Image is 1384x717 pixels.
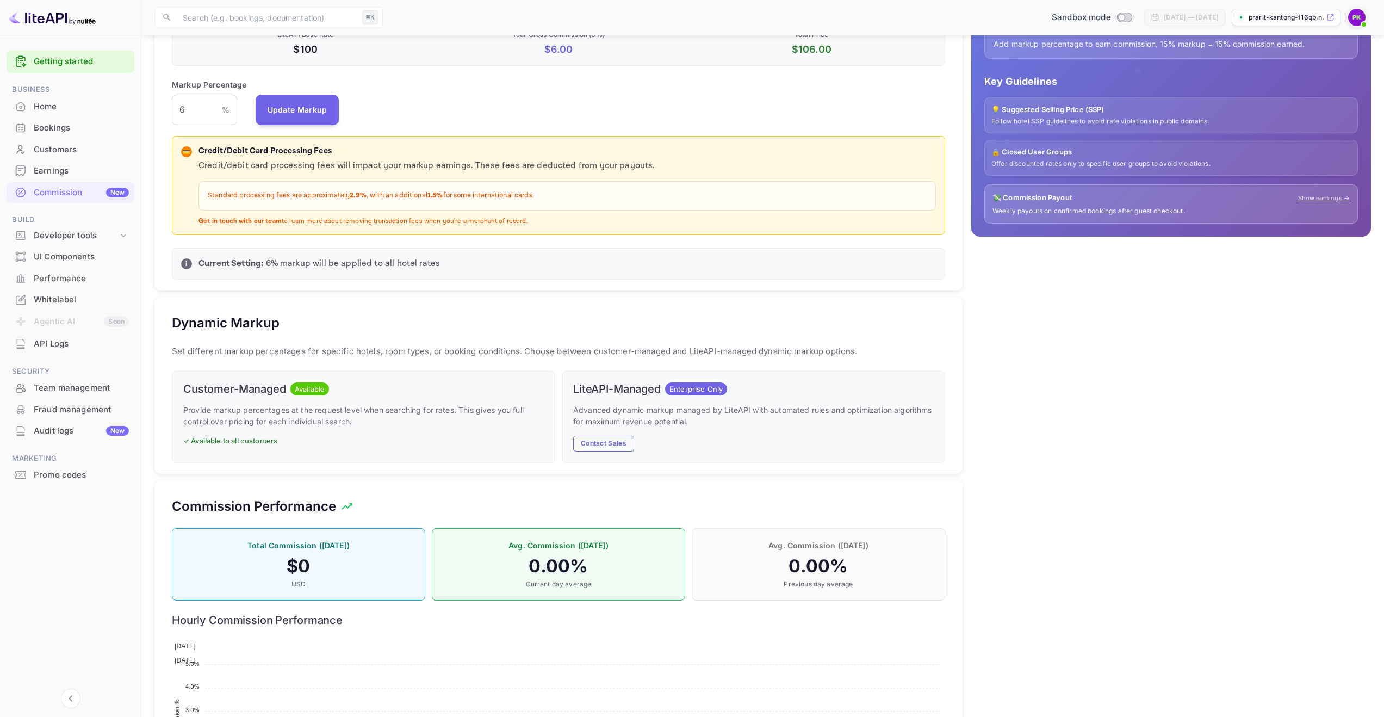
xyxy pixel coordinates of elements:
[7,118,134,139] div: Bookings
[198,257,936,270] p: 6 % markup will be applied to all hotel rates
[7,289,134,311] div: Whitelabel
[256,95,339,125] button: Update Markup
[703,540,934,551] p: Avg. Commission ([DATE])
[34,469,129,481] div: Promo codes
[34,425,129,437] div: Audit logs
[198,217,936,226] p: to learn more about removing transaction fees when you're a merchant of record.
[7,214,134,226] span: Build
[208,190,927,201] p: Standard processing fees are approximately , with an additional for some international cards.
[991,104,1351,115] p: 💡 Suggested Selling Price (SSP)
[7,182,134,203] div: CommissionNew
[185,683,200,690] tspan: 4.0%
[185,660,200,666] tspan: 5.0%
[7,399,134,421] div: Fraud management
[7,421,134,442] div: Audit logsNew
[183,555,414,577] h4: $ 0
[7,268,134,289] div: Performance
[183,436,544,447] p: ✓ Available to all customers
[7,366,134,378] span: Security
[7,84,134,96] span: Business
[183,382,286,395] h6: Customer-Managed
[984,74,1358,89] p: Key Guidelines
[1164,13,1218,22] div: [DATE] — [DATE]
[172,314,280,332] h5: Dynamic Markup
[185,259,187,269] p: i
[34,273,129,285] div: Performance
[182,147,190,157] p: 💳
[222,104,229,115] p: %
[185,707,200,713] tspan: 3.0%
[34,144,129,156] div: Customers
[34,165,129,177] div: Earnings
[991,159,1351,169] p: Offer discounted rates only to specific user groups to avoid violations.
[175,642,196,650] span: [DATE]
[176,7,358,28] input: Search (e.g. bookings, documentation)
[198,159,936,172] p: Credit/debit card processing fees will impact your markup earnings. These fees are deducted from ...
[427,191,443,200] strong: 1.5%
[34,55,129,68] a: Getting started
[7,139,134,160] div: Customers
[34,251,129,263] div: UI Components
[172,614,945,627] h6: Hourly Commission Performance
[183,404,544,427] p: Provide markup percentages at the request level when searching for rates. This gives you full con...
[172,498,336,515] h5: Commission Performance
[290,384,329,395] span: Available
[434,42,682,57] p: $ 6.00
[703,555,934,577] h4: 0.00 %
[175,657,196,664] span: [DATE]
[7,246,134,268] div: UI Components
[1298,194,1350,203] a: Show earnings →
[991,117,1351,126] p: Follow hotel SSP guidelines to avoid rate violations in public domains.
[992,193,1072,203] p: 💸 Commission Payout
[198,258,263,269] strong: Current Setting:
[7,139,134,159] a: Customers
[443,579,674,589] p: Current day average
[991,147,1351,158] p: 🔒 Closed User Groups
[992,207,1350,216] p: Weekly payouts on confirmed bookings after guest checkout.
[7,51,134,73] div: Getting started
[34,122,129,134] div: Bookings
[172,345,945,358] p: Set different markup percentages for specific hotels, room types, or booking conditions. Choose b...
[703,579,934,589] p: Previous day average
[34,101,129,113] div: Home
[7,289,134,310] a: Whitelabel
[183,540,414,551] p: Total Commission ([DATE])
[573,382,661,395] h6: LiteAPI-Managed
[34,187,129,199] div: Commission
[350,191,367,200] strong: 2.9%
[7,378,134,398] a: Team management
[7,399,134,419] a: Fraud management
[362,10,378,24] div: ⌘K
[7,160,134,181] a: Earnings
[7,268,134,288] a: Performance
[198,145,936,158] p: Credit/Debit Card Processing Fees
[9,9,96,26] img: LiteAPI logo
[687,42,936,57] p: $ 106.00
[106,188,129,197] div: New
[7,378,134,399] div: Team management
[34,382,129,394] div: Team management
[7,333,134,355] div: API Logs
[7,465,134,486] div: Promo codes
[34,338,129,350] div: API Logs
[1348,9,1366,26] img: Prarit Kantong
[183,579,414,589] p: USD
[7,182,134,202] a: CommissionNew
[443,555,674,577] h4: 0.00 %
[61,689,80,708] button: Collapse navigation
[7,118,134,138] a: Bookings
[1052,11,1111,24] span: Sandbox mode
[7,246,134,267] a: UI Components
[7,453,134,465] span: Marketing
[7,465,134,485] a: Promo codes
[172,95,222,125] input: 0
[1047,11,1136,24] div: Switch to Production mode
[7,160,134,182] div: Earnings
[7,333,134,354] a: API Logs
[198,217,282,225] strong: Get in touch with our team
[7,421,134,441] a: Audit logsNew
[443,540,674,551] p: Avg. Commission ([DATE])
[1249,13,1324,22] p: prarit-kantong-f16qb.n...
[7,96,134,118] div: Home
[172,79,247,90] p: Markup Percentage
